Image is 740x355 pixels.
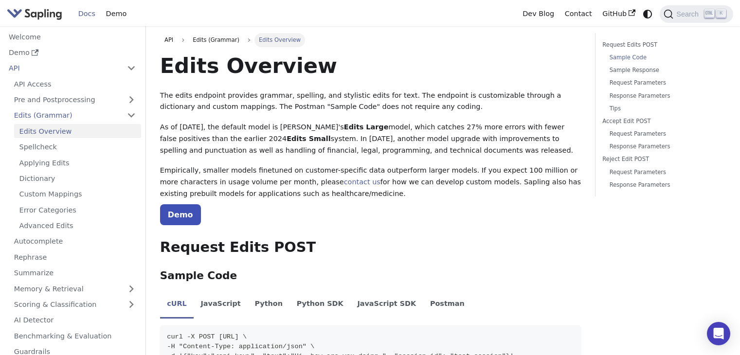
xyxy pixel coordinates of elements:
button: Switch between dark and light mode (currently system mode) [641,7,655,21]
a: API [3,61,122,75]
kbd: K [716,9,726,18]
a: Edits (Grammar) [9,108,141,123]
a: Demo [101,6,132,21]
h1: Edits Overview [160,53,581,79]
a: API [160,33,178,47]
a: Sample Code [610,53,719,62]
h3: Sample Code [160,269,581,283]
a: Response Parameters [610,91,719,101]
a: Memory & Retrieval [9,282,141,296]
nav: Breadcrumbs [160,33,581,47]
button: Search (Ctrl+K) [660,5,733,23]
a: contact us [344,178,380,186]
a: Autocomplete [9,234,141,248]
a: Benchmarking & Evaluation [9,329,141,343]
span: Edits (Grammar) [188,33,244,47]
strong: Edits Small [287,135,330,142]
a: Response Parameters [610,180,719,190]
a: Advanced Edits [14,219,141,233]
a: Dev Blog [517,6,559,21]
a: Docs [73,6,101,21]
li: JavaScript [194,291,248,319]
a: Accept Edit POST [602,117,722,126]
span: -H "Content-Type: application/json" \ [167,343,314,350]
a: Pre and Postprocessing [9,93,141,107]
p: Empirically, smaller models finetuned on customer-specific data outperform larger models. If you ... [160,165,581,199]
li: Python SDK [289,291,350,319]
button: Collapse sidebar category 'API' [122,61,141,75]
a: Reject Edit POST [602,155,722,164]
a: Contact [560,6,597,21]
a: GitHub [597,6,640,21]
a: Scoring & Classification [9,298,141,312]
a: Edits Overview [14,124,141,138]
a: Request Parameters [610,78,719,88]
a: Tips [610,104,719,113]
span: API [164,36,173,43]
a: Request Edits POST [602,40,722,50]
div: Open Intercom Messenger [707,322,730,345]
a: API Access [9,77,141,91]
li: Postman [423,291,472,319]
a: Dictionary [14,172,141,186]
p: The edits endpoint provides grammar, spelling, and stylistic edits for text. The endpoint is cust... [160,90,581,113]
a: Error Categories [14,203,141,217]
a: Custom Mappings [14,187,141,201]
img: Sapling.ai [7,7,62,21]
a: Sapling.ai [7,7,66,21]
li: JavaScript SDK [350,291,423,319]
li: Python [248,291,289,319]
a: Welcome [3,30,141,44]
a: Spellcheck [14,140,141,154]
h2: Request Edits POST [160,239,581,256]
a: Response Parameters [610,142,719,151]
span: Edits Overview [254,33,306,47]
p: As of [DATE], the default model is [PERSON_NAME]'s model, which catches 27% more errors with fewe... [160,122,581,156]
a: Request Parameters [610,129,719,139]
a: Demo [3,46,141,60]
a: Applying Edits [14,156,141,170]
a: Demo [160,204,201,225]
a: Summarize [9,266,141,280]
strong: Edits Large [344,123,389,131]
a: AI Detector [9,313,141,327]
span: Search [673,10,704,18]
a: Request Parameters [610,168,719,177]
span: curl -X POST [URL] \ [167,333,247,340]
li: cURL [160,291,194,319]
a: Rephrase [9,250,141,264]
a: Sample Response [610,66,719,75]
